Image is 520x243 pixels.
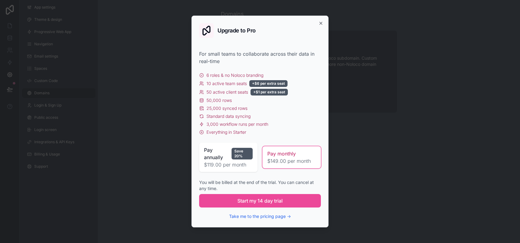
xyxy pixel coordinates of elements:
[217,28,256,33] h2: Upgrade to Pro
[249,80,288,87] div: +$6 per extra seat
[229,213,291,219] button: Take me to the pricing page →
[206,72,263,78] span: 6 roles & no Noloco branding
[206,105,247,111] span: 25,000 synced rows
[267,150,296,157] span: Pay monthly
[206,113,251,119] span: Standard data syncing
[206,89,248,95] span: 50 active client seats
[199,179,321,192] div: You will be billed at the end of the trial. You can cancel at any time.
[237,197,283,204] span: Start my 14 day trial
[267,157,316,165] span: $149.00 per month
[206,121,268,127] span: 3,000 workflow runs per month
[206,129,246,135] span: Everything in Starter
[204,146,229,161] span: Pay annually
[204,161,253,168] span: $119.00 per month
[232,148,253,159] div: Save 20%
[206,97,232,103] span: 50,000 rows
[251,89,288,95] div: +$1 per extra seat
[199,50,321,65] div: For small teams to collaborate across their data in real-time
[206,80,247,87] span: 10 active team seats
[199,194,321,207] button: Start my 14 day trial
